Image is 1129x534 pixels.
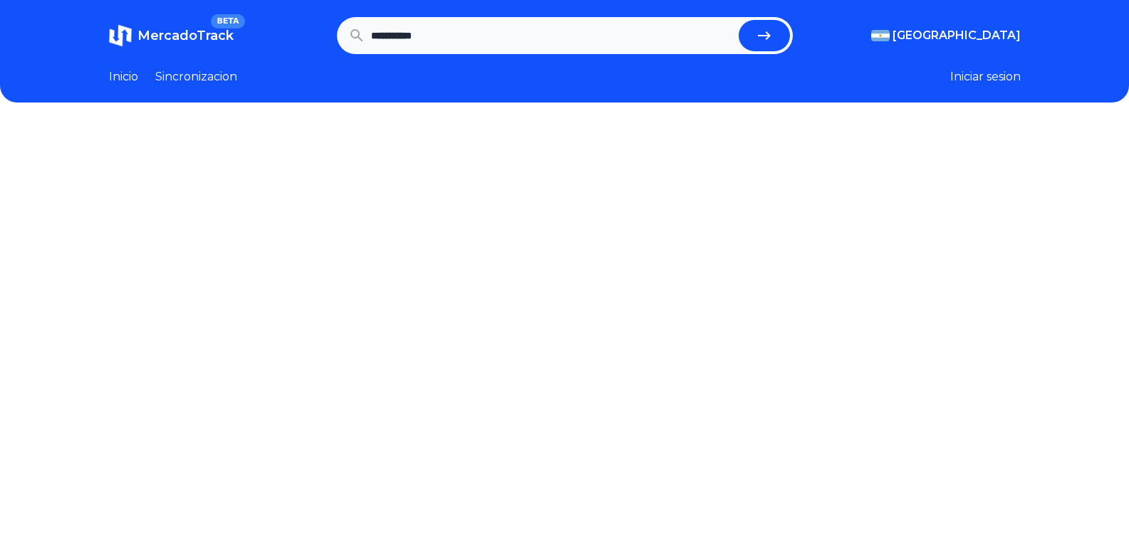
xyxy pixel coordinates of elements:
a: MercadoTrackBETA [109,24,234,47]
a: Inicio [109,68,138,85]
img: Argentina [871,30,890,41]
span: BETA [211,14,244,28]
img: MercadoTrack [109,24,132,47]
button: [GEOGRAPHIC_DATA] [871,27,1021,44]
button: Iniciar sesion [950,68,1021,85]
span: [GEOGRAPHIC_DATA] [893,27,1021,44]
a: Sincronizacion [155,68,237,85]
span: MercadoTrack [137,28,234,43]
